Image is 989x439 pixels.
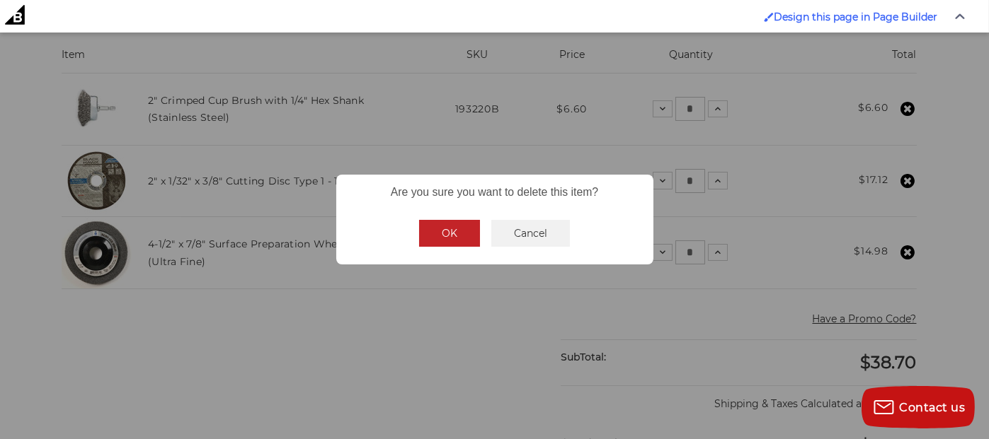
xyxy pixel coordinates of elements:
[955,13,965,20] img: Close Admin Bar
[774,11,937,23] span: Design this page in Page Builder
[862,386,975,428] button: Contact us
[764,12,774,22] img: Enabled brush for page builder edit.
[336,175,653,201] div: Are you sure you want to delete this item?
[491,220,570,247] button: Cancel
[419,220,480,247] button: OK
[900,401,966,414] span: Contact us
